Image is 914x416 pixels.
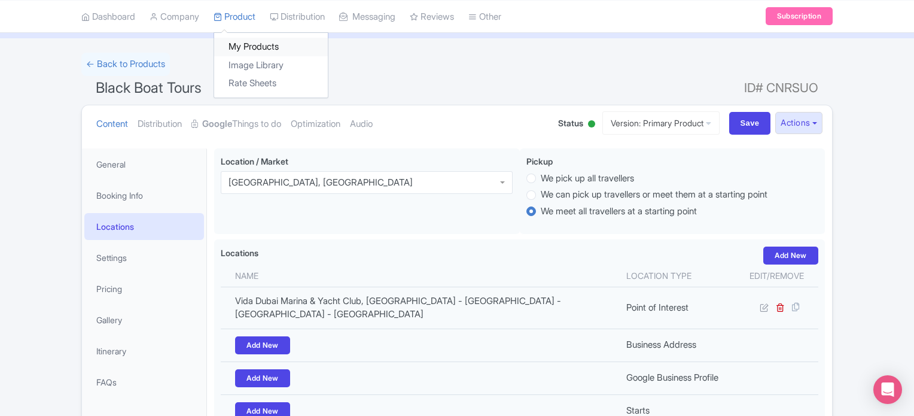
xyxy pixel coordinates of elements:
[81,53,170,76] a: ← Back to Products
[214,74,328,93] a: Rate Sheets
[214,38,328,56] a: My Products
[96,105,128,143] a: Content
[729,112,771,135] input: Save
[96,79,202,96] span: Black Boat Tours
[84,338,204,365] a: Itinerary
[350,105,373,143] a: Audio
[84,151,204,178] a: General
[602,111,720,135] a: Version: Primary Product
[235,369,290,387] a: Add New
[766,7,833,25] a: Subscription
[235,336,290,354] a: Add New
[291,105,340,143] a: Optimization
[221,287,619,329] td: Vida Dubai Marina & Yacht Club, [GEOGRAPHIC_DATA] - [GEOGRAPHIC_DATA] - [GEOGRAPHIC_DATA] - [GEOG...
[138,105,182,143] a: Distribution
[228,177,413,188] div: [GEOGRAPHIC_DATA], [GEOGRAPHIC_DATA]
[84,275,204,302] a: Pricing
[541,188,767,202] label: We can pick up travellers or meet them at a starting point
[619,265,735,287] th: Location type
[84,244,204,271] a: Settings
[763,247,818,265] a: Add New
[84,369,204,396] a: FAQs
[221,156,288,166] span: Location / Market
[619,362,735,394] td: Google Business Profile
[191,105,281,143] a: GoogleThings to do
[586,116,598,134] div: Active
[84,306,204,333] a: Gallery
[84,213,204,240] a: Locations
[202,117,232,131] strong: Google
[619,329,735,362] td: Business Address
[619,287,735,329] td: Point of Interest
[744,76,818,100] span: ID# CNRSUO
[214,56,328,74] a: Image Library
[84,182,204,209] a: Booking Info
[541,205,697,218] label: We meet all travellers at a starting point
[221,247,258,259] label: Locations
[873,375,902,404] div: Open Intercom Messenger
[775,112,822,134] button: Actions
[735,265,818,287] th: Edit/Remove
[558,117,583,129] span: Status
[526,156,553,166] span: Pickup
[541,172,634,186] label: We pick up all travellers
[221,265,619,287] th: Name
